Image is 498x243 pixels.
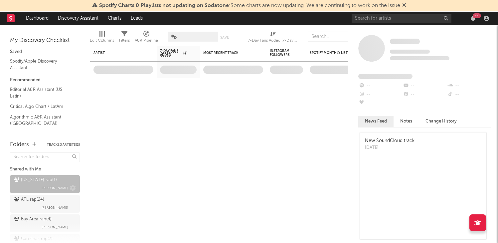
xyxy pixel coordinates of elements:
[119,28,130,48] div: Filters
[10,114,73,127] a: Algorithmic A&R Assistant ([GEOGRAPHIC_DATA])
[10,165,80,173] div: Shared with Me
[10,86,73,100] a: Editorial A&R Assistant (US Latin)
[419,116,463,127] button: Change History
[42,184,68,192] span: [PERSON_NAME]
[99,3,400,8] span: : Some charts are now updating. We are continuing to work on the issue
[352,14,451,23] input: Search for artists
[93,51,143,55] div: Artist
[10,76,80,84] div: Recommended
[390,50,430,54] span: Tracking Since: [DATE]
[365,137,415,144] div: New SoundCloud track
[99,3,229,8] span: Spotify Charts & Playlists not updating on Sodatone
[270,49,293,57] div: Instagram Followers
[390,39,420,44] span: Some Artist
[10,37,80,45] div: My Discovery Checklist
[42,204,68,212] span: [PERSON_NAME]
[310,51,360,55] div: Spotify Monthly Listeners
[358,74,413,79] span: Fans Added by Platform
[358,116,394,127] button: News Feed
[160,49,181,57] span: 7-Day Fans Added
[90,37,114,45] div: Edit Columns
[365,144,415,151] div: [DATE]
[53,12,103,25] a: Discovery Assistant
[248,28,298,48] div: 7-Day Fans Added (7-Day Fans Added)
[473,13,481,18] div: 99 +
[358,90,403,99] div: --
[14,235,53,243] div: Carolinas rap ( 7 )
[10,152,80,162] input: Search for folders...
[203,51,253,55] div: Most Recent Track
[10,195,80,213] a: ATL rap(24)[PERSON_NAME]
[403,82,447,90] div: --
[390,56,449,60] span: 0 fans last week
[390,38,420,45] a: Some Artist
[358,82,403,90] div: --
[10,141,29,149] div: Folders
[10,103,73,110] a: Critical Algo Chart / LatAm
[42,223,68,231] span: [PERSON_NAME]
[47,143,80,146] button: Tracked Artists(2)
[135,37,158,45] div: A&R Pipeline
[403,90,447,99] div: --
[447,90,491,99] div: --
[358,99,403,108] div: --
[10,48,80,56] div: Saved
[402,3,406,8] span: Dismiss
[119,37,130,45] div: Filters
[447,82,491,90] div: --
[10,175,80,193] a: [US_STATE] rap(1)[PERSON_NAME]
[14,215,52,223] div: Bay Area rap ( 4 )
[471,16,475,21] button: 99+
[21,12,53,25] a: Dashboard
[10,214,80,232] a: Bay Area rap(4)[PERSON_NAME]
[10,58,73,71] a: Spotify/Apple Discovery Assistant
[308,32,358,42] input: Search...
[14,176,57,184] div: [US_STATE] rap ( 1 )
[394,116,419,127] button: Notes
[248,37,298,45] div: 7-Day Fans Added (7-Day Fans Added)
[90,28,114,48] div: Edit Columns
[220,36,229,39] button: Save
[14,196,44,204] div: ATL rap ( 24 )
[126,12,147,25] a: Leads
[103,12,126,25] a: Charts
[135,28,158,48] div: A&R Pipeline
